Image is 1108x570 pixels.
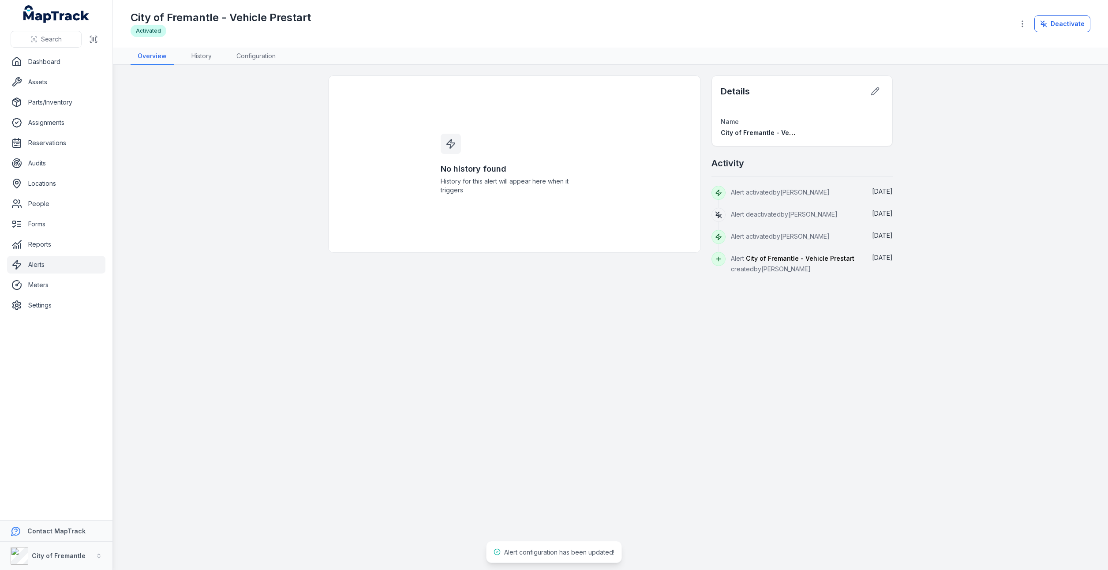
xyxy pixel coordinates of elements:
[131,11,311,25] h1: City of Fremantle - Vehicle Prestart
[184,48,219,65] a: History
[731,232,830,240] span: Alert activated by [PERSON_NAME]
[731,255,854,273] span: Alert created by [PERSON_NAME]
[7,276,105,294] a: Meters
[872,232,893,239] time: 15/10/2025, 2:38:34 pm
[229,48,283,65] a: Configuration
[721,85,750,97] h2: Details
[1034,15,1090,32] button: Deactivate
[731,210,838,218] span: Alert deactivated by [PERSON_NAME]
[872,254,893,261] time: 15/10/2025, 2:37:41 pm
[872,232,893,239] span: [DATE]
[7,53,105,71] a: Dashboard
[746,255,854,262] span: City of Fremantle - Vehicle Prestart
[872,210,893,217] time: 15/10/2025, 3:06:58 pm
[721,118,739,125] span: Name
[7,236,105,253] a: Reports
[11,31,82,48] button: Search
[872,187,893,195] span: [DATE]
[872,210,893,217] span: [DATE]
[7,73,105,91] a: Assets
[7,134,105,152] a: Reservations
[721,129,831,136] span: City of Fremantle - Vehicle Prestart
[7,94,105,111] a: Parts/Inventory
[7,256,105,274] a: Alerts
[41,35,62,44] span: Search
[7,296,105,314] a: Settings
[7,154,105,172] a: Audits
[441,177,589,195] span: History for this alert will appear here when it triggers
[32,552,86,559] strong: City of Fremantle
[7,175,105,192] a: Locations
[7,114,105,131] a: Assignments
[872,187,893,195] time: 15/10/2025, 3:07:38 pm
[23,5,90,23] a: MapTrack
[7,195,105,213] a: People
[7,215,105,233] a: Forms
[27,527,86,535] strong: Contact MapTrack
[731,188,830,196] span: Alert activated by [PERSON_NAME]
[131,25,166,37] div: Activated
[504,548,614,556] span: Alert configuration has been updated!
[131,48,174,65] a: Overview
[872,254,893,261] span: [DATE]
[711,157,744,169] h2: Activity
[441,163,589,175] h3: No history found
